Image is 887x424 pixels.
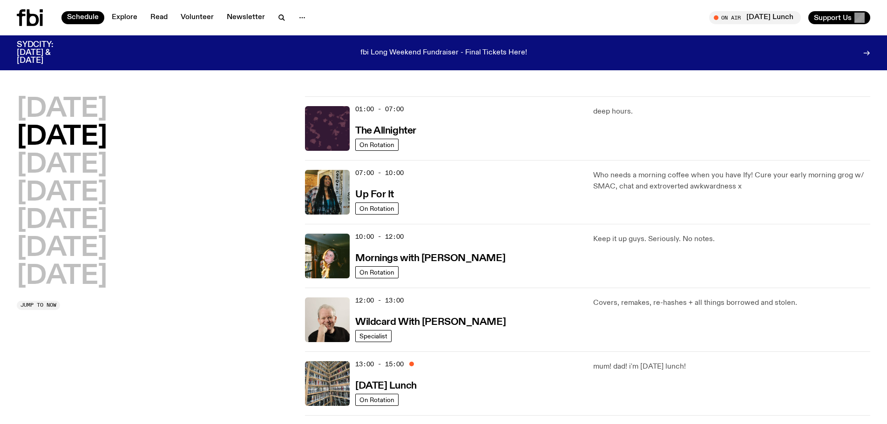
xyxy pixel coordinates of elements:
[175,11,219,24] a: Volunteer
[17,152,107,178] button: [DATE]
[355,317,506,327] h3: Wildcard With [PERSON_NAME]
[359,333,387,340] span: Specialist
[221,11,271,24] a: Newsletter
[593,234,870,245] p: Keep it up guys. Seriously. No notes.
[709,11,801,24] button: On Air[DATE] Lunch
[359,141,394,148] span: On Rotation
[355,394,399,406] a: On Rotation
[355,202,399,215] a: On Rotation
[355,360,404,369] span: 13:00 - 15:00
[360,49,527,57] p: fbi Long Weekend Fundraiser - Final Tickets Here!
[355,105,404,114] span: 01:00 - 07:00
[593,361,870,372] p: mum! dad! i'm [DATE] lunch!
[355,126,416,136] h3: The Allnighter
[355,252,505,263] a: Mornings with [PERSON_NAME]
[355,124,416,136] a: The Allnighter
[61,11,104,24] a: Schedule
[20,303,56,308] span: Jump to now
[355,254,505,263] h3: Mornings with [PERSON_NAME]
[355,266,399,278] a: On Rotation
[106,11,143,24] a: Explore
[593,297,870,309] p: Covers, remakes, re-hashes + all things borrowed and stolen.
[355,330,392,342] a: Specialist
[17,301,60,310] button: Jump to now
[305,170,350,215] img: Ify - a Brown Skin girl with black braided twists, looking up to the side with her tongue stickin...
[355,316,506,327] a: Wildcard With [PERSON_NAME]
[17,180,107,206] button: [DATE]
[305,297,350,342] img: Stuart is smiling charmingly, wearing a black t-shirt against a stark white background.
[305,234,350,278] img: Freya smiles coyly as she poses for the image.
[355,190,394,200] h3: Up For It
[17,41,76,65] h3: SYDCITY: [DATE] & [DATE]
[593,170,870,192] p: Who needs a morning coffee when you have Ify! Cure your early morning grog w/ SMAC, chat and extr...
[355,296,404,305] span: 12:00 - 13:00
[355,379,417,391] a: [DATE] Lunch
[17,96,107,122] button: [DATE]
[359,269,394,276] span: On Rotation
[355,168,404,177] span: 07:00 - 10:00
[17,236,107,262] button: [DATE]
[359,205,394,212] span: On Rotation
[17,263,107,289] button: [DATE]
[359,397,394,404] span: On Rotation
[305,361,350,406] img: A corner shot of the fbi music library
[808,11,870,24] button: Support Us
[17,208,107,234] button: [DATE]
[17,124,107,150] button: [DATE]
[145,11,173,24] a: Read
[355,232,404,241] span: 10:00 - 12:00
[355,381,417,391] h3: [DATE] Lunch
[355,188,394,200] a: Up For It
[355,139,399,151] a: On Rotation
[814,13,852,22] span: Support Us
[593,106,870,117] p: deep hours.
